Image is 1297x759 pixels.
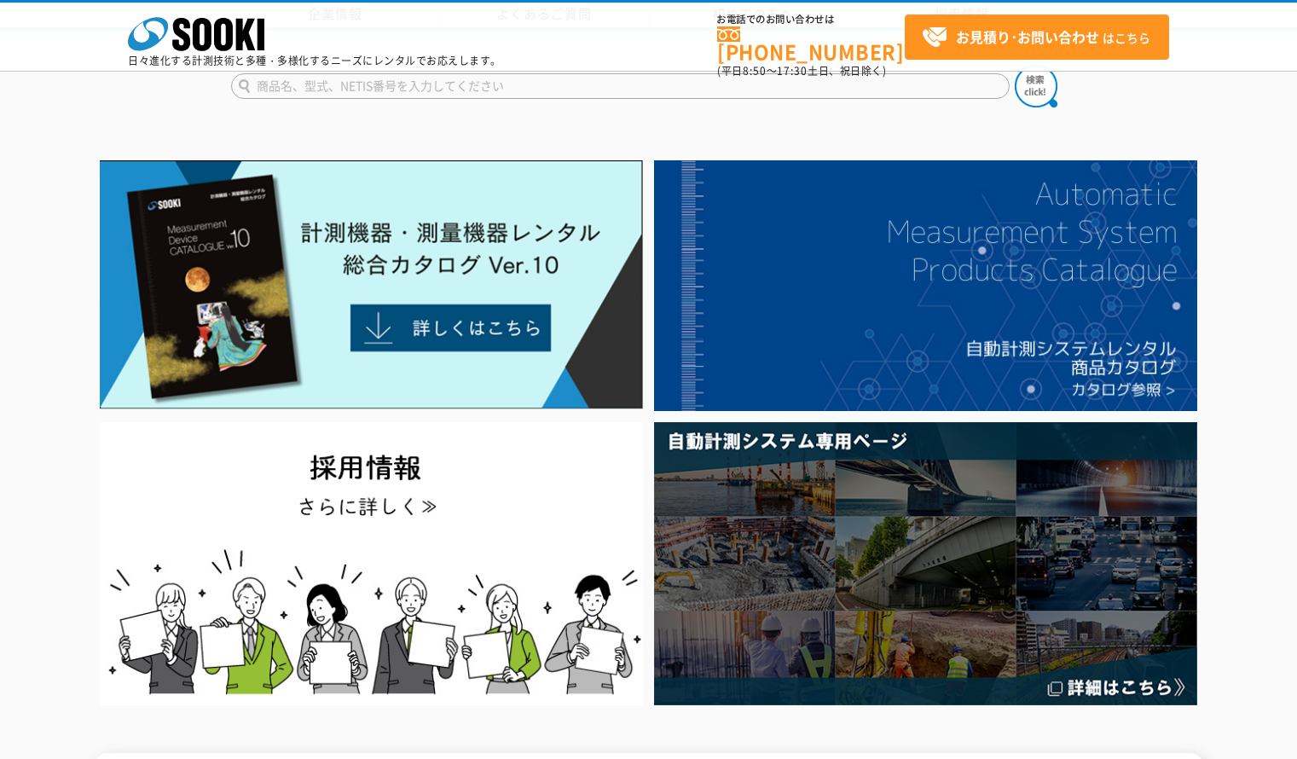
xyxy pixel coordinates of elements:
span: 17:30 [777,63,808,78]
a: お見積り･お問い合わせはこちら [905,14,1169,60]
img: Catalog Ver10 [100,160,643,409]
img: 自動計測システム専用ページ [654,422,1197,704]
span: (平日 ～ 土日、祝日除く) [717,63,886,78]
span: 8:50 [743,63,767,78]
img: 自動計測システムカタログ [654,160,1197,411]
img: SOOKI recruit [100,422,643,704]
input: 商品名、型式、NETIS番号を入力してください [231,73,1010,99]
span: お電話でのお問い合わせは [717,14,905,25]
p: 日々進化する計測技術と多種・多様化するニーズにレンタルでお応えします。 [128,55,501,66]
img: btn_search.png [1015,65,1057,107]
a: [PHONE_NUMBER] [717,26,905,61]
span: はこちら [922,25,1150,50]
strong: お見積り･お問い合わせ [956,26,1099,47]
